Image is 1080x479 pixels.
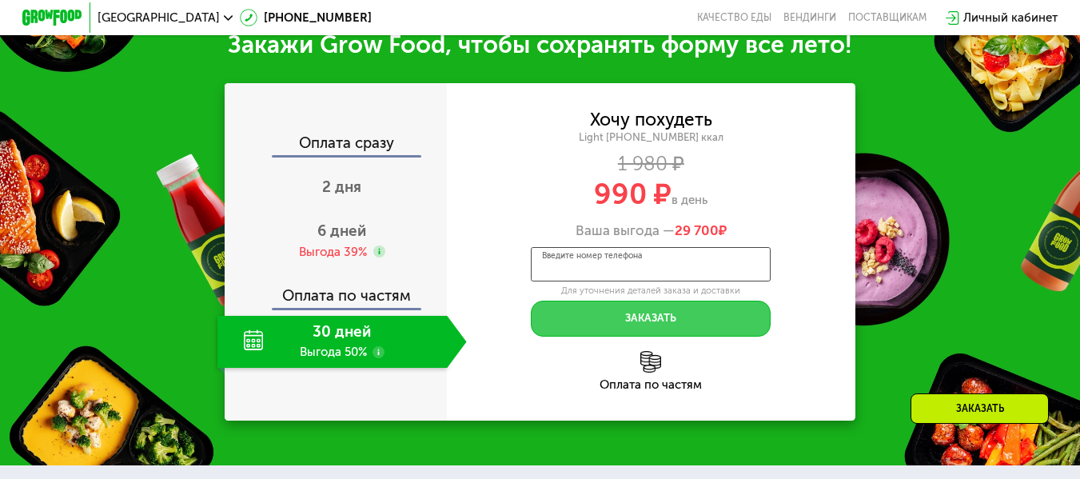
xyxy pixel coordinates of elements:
[783,12,836,24] a: Вендинги
[697,12,771,24] a: Качество еды
[531,301,771,337] button: Заказать
[98,12,220,24] span: [GEOGRAPHIC_DATA]
[447,131,855,145] div: Light [PHONE_NUMBER] ккал
[590,112,712,129] div: Хочу похудеть
[542,252,642,260] label: Введите номер телефона
[322,178,361,196] span: 2 дня
[531,285,771,297] div: Для уточнения деталей заказа и доставки
[963,9,1058,27] div: Личный кабинет
[675,222,727,239] span: ₽
[226,273,447,308] div: Оплата по частям
[848,12,927,24] div: поставщикам
[640,351,661,372] img: l6xcnZfty9opOoJh.png
[447,379,855,391] div: Оплата по частям
[447,222,855,239] div: Ваша выгода —
[594,177,672,211] span: 990 ₽
[299,244,367,261] div: Выгода 39%
[675,222,719,238] span: 29 700
[672,193,707,207] span: в день
[911,393,1049,424] div: Заказать
[240,9,372,27] a: [PHONE_NUMBER]
[317,222,366,240] span: 6 дней
[226,136,447,155] div: Оплата сразу
[447,156,855,173] div: 1 980 ₽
